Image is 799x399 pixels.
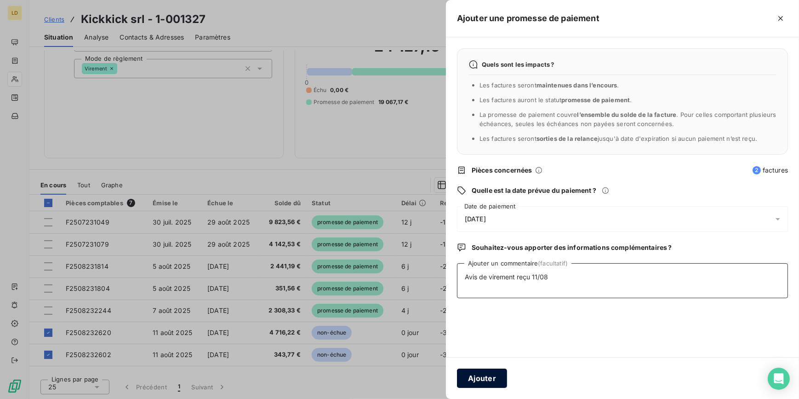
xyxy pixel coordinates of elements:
[577,111,677,118] span: l’ensemble du solde de la facture
[753,166,761,174] span: 2
[768,368,790,390] div: Open Intercom Messenger
[479,111,776,127] span: La promesse de paiement couvre . Pour celles comportant plusieurs échéances, seules les échéances...
[457,263,788,298] textarea: Avis de virement reçu 11/08
[479,96,632,104] span: Les factures auront le statut .
[536,81,617,89] span: maintenues dans l’encours
[479,81,619,89] span: Les factures seront .
[561,96,630,104] span: promesse de paiement
[472,243,672,252] span: Souhaitez-vous apporter des informations complémentaires ?
[465,215,486,223] span: [DATE]
[482,61,554,68] span: Quels sont les impacts ?
[457,12,599,25] h5: Ajouter une promesse de paiement
[479,135,757,142] span: Les factures seront jusqu'à date d'expiration si aucun paiement n’est reçu.
[457,369,507,388] button: Ajouter
[753,166,788,175] span: factures
[472,166,532,175] span: Pièces concernées
[536,135,598,142] span: sorties de la relance
[472,186,596,195] span: Quelle est la date prévue du paiement ?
